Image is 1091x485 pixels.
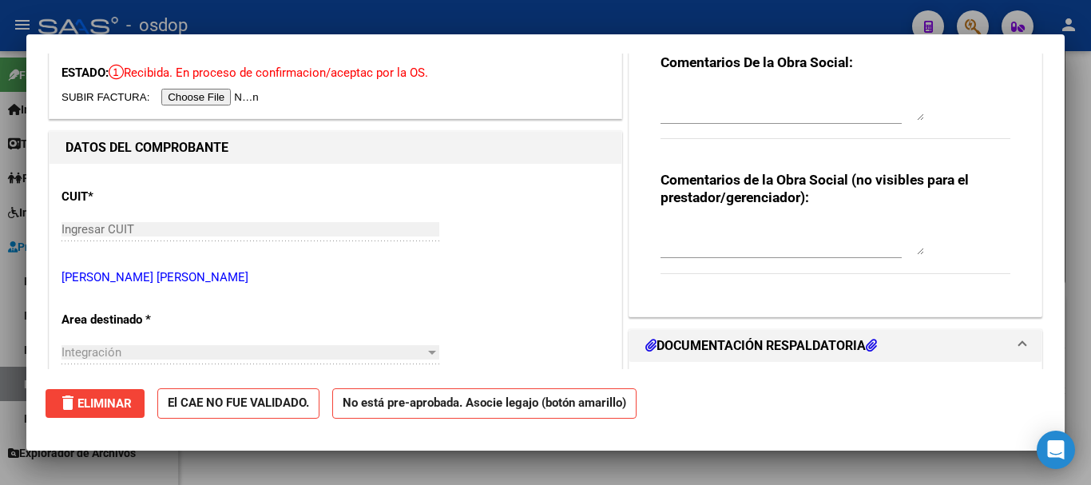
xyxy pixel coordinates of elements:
h1: DOCUMENTACIÓN RESPALDATORIA [645,336,877,356]
p: [PERSON_NAME] [PERSON_NAME] [61,268,609,287]
strong: Comentarios de la Obra Social (no visibles para el prestador/gerenciador): [661,172,969,205]
div: COMENTARIOS [629,27,1041,316]
span: Integración [61,345,121,360]
button: Eliminar [46,389,145,418]
mat-expansion-panel-header: DOCUMENTACIÓN RESPALDATORIA [629,330,1041,362]
div: Open Intercom Messenger [1037,431,1075,469]
p: CUIT [61,188,226,206]
strong: No está pre-aprobada. Asocie legajo (botón amarillo) [332,388,637,419]
mat-icon: delete [58,393,77,412]
span: Eliminar [58,396,132,411]
strong: El CAE NO FUE VALIDADO. [157,388,319,419]
p: Area destinado * [61,311,226,329]
span: ESTADO: [61,66,109,80]
strong: Comentarios De la Obra Social: [661,54,853,70]
span: Recibida. En proceso de confirmacion/aceptac por la OS. [109,66,428,80]
strong: DATOS DEL COMPROBANTE [65,140,228,155]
